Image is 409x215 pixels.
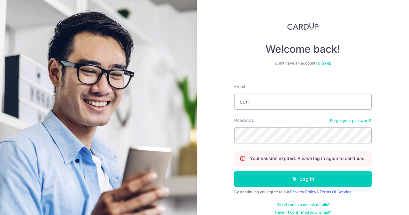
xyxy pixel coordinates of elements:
a: Forgot your password? [330,118,372,123]
a: Privacy Policy [290,189,316,194]
div: Don’t have an account? [234,61,372,66]
label: Password [234,117,255,124]
a: Didn't receive unlock details? [276,202,330,207]
a: Terms Of Service [320,189,351,194]
h4: Welcome back! [234,43,372,56]
div: By continuing you agree to our & [234,189,372,195]
a: Sign up [318,61,331,65]
input: Enter your Email [234,94,372,110]
label: Email [234,83,245,90]
a: Haven't confirmed your email? [275,210,331,215]
button: Log in [234,171,372,187]
img: CardUp Logo [287,22,319,30]
p: Your session expired. Please log in again to continue. [250,155,364,162]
